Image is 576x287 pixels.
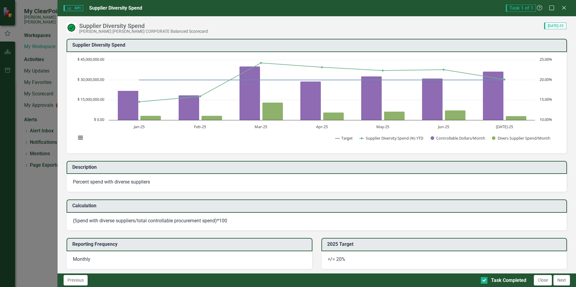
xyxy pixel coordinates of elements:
path: May-25, 22.33668506. Supplier Diversity Spend (%) YTD. [382,69,384,72]
text: May-25 [376,124,389,129]
span: Supplier Diversity Spend [89,5,142,11]
button: Show Target [335,135,353,141]
text: 15.00% [540,97,552,102]
path: Feb-25, 3,270,567. Divers Supplier Spend/Month. [202,116,222,120]
div: [PERSON_NAME] [PERSON_NAME] CORPORATE Balanced Scorecard [79,29,208,34]
span: KPI [64,5,83,11]
text: $ 30,000,000.00 [77,77,104,82]
text: $ 0.00 [94,117,104,122]
div: Supplier Diversity Spend [79,23,208,29]
text: $ 45,000,000.00 [77,57,104,62]
path: Mar-25, 13,096,606. Divers Supplier Spend/Month. [262,102,283,120]
button: Show Divers Supplier Spend/Month [492,135,551,141]
path: Feb-25, 15.90738897. Supplier Diversity Spend (%) YTD. [199,95,202,97]
div: (Spend with diverse suppliers/total controllable procurement spend​)*100 [73,218,561,224]
button: Show Controllable Dollars/Month [430,135,485,141]
path: Apr-25, 28,814,689. Controllable Dollars/Month. [300,81,321,120]
path: Jun-25, 22.55549715. Supplier Diversity Spend (%) YTD. [443,68,445,71]
g: Controllable Dollars/Month, series 3 of 4. Bar series with 7 bars. Y axis, values. [118,66,504,120]
button: Close [534,275,552,285]
button: Next [553,275,570,285]
path: Apr-25, 23.16489897. Supplier Diversity Spend (%) YTD. [321,66,323,68]
g: Target, series 1 of 4. Line with 7 data points. Y axis, values. [138,79,506,81]
button: Previous [64,275,88,285]
h3: Reporting Frequency [72,242,308,247]
path: Mar-25, 40,063,992. Controllable Dollars/Month. [239,66,260,120]
span: >/= 20% [328,256,345,262]
path: Jan-25, 22,005,118. Controllable Dollars/Month. [118,91,139,120]
button: View chart menu, Chart [76,134,85,142]
img: On Target [67,23,76,32]
text: $ 15,000,000.00 [77,97,104,102]
path: Mar-25, 24.23516222. Supplier Diversity Spend (%) YTD. [260,62,262,64]
path: Jul-25, 36,390,017.42. Controllable Dollars/Month. [483,71,504,120]
text: Jun-25 [437,124,449,129]
div: Chart. Highcharts interactive chart. [73,57,561,147]
path: Jan-25, 3,199,211. Divers Supplier Spend/Month. [140,116,161,120]
path: Jul-25, 3,050,456. Divers Supplier Spend/Month. [506,116,527,120]
div: Monthly [67,251,312,269]
svg: Interactive chart [73,57,556,147]
text: Apr-25 [316,124,328,129]
span: Percent spend with diverse suppliers [73,179,150,185]
path: Jun-25, 31,263,066. Controllable Dollars/Month. [422,78,443,120]
h3: Calculation [72,203,563,208]
path: May-25, 32,704,291. Controllable Dollars/Month. [361,76,382,120]
text: 25.00% [540,57,552,62]
text: Feb-25 [194,124,206,129]
div: Task Completed [491,277,526,284]
text: Jan-25 [133,124,145,129]
path: Jan-25, 14.538486. Supplier Diversity Spend (%) YTD. [138,100,141,103]
text: [DATE]-25 [496,124,513,129]
text: Mar-25 [255,124,268,129]
button: Show Supplier Diversity Spend (%) YTD [360,135,424,141]
path: Apr-25, 5,810,811. Divers Supplier Spend/Month. [323,112,344,120]
path: Jun-25, 7,362,810. Divers Supplier Spend/Month. [445,110,466,120]
path: May-25, 6,397,744.43. Divers Supplier Spend/Month. [384,111,405,120]
h3: Supplier Diversity Spend​ [72,42,563,48]
text: 20.00% [540,77,552,82]
path: Feb-25, 18,666,409. Controllable Dollars/Month. [179,95,199,120]
h3: 2025 Target [327,242,563,247]
span: [DATE]-25 [544,23,566,29]
text: 10.00% [540,117,552,122]
h3: Description [72,165,563,170]
span: Task 1 of 1 [506,5,536,12]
